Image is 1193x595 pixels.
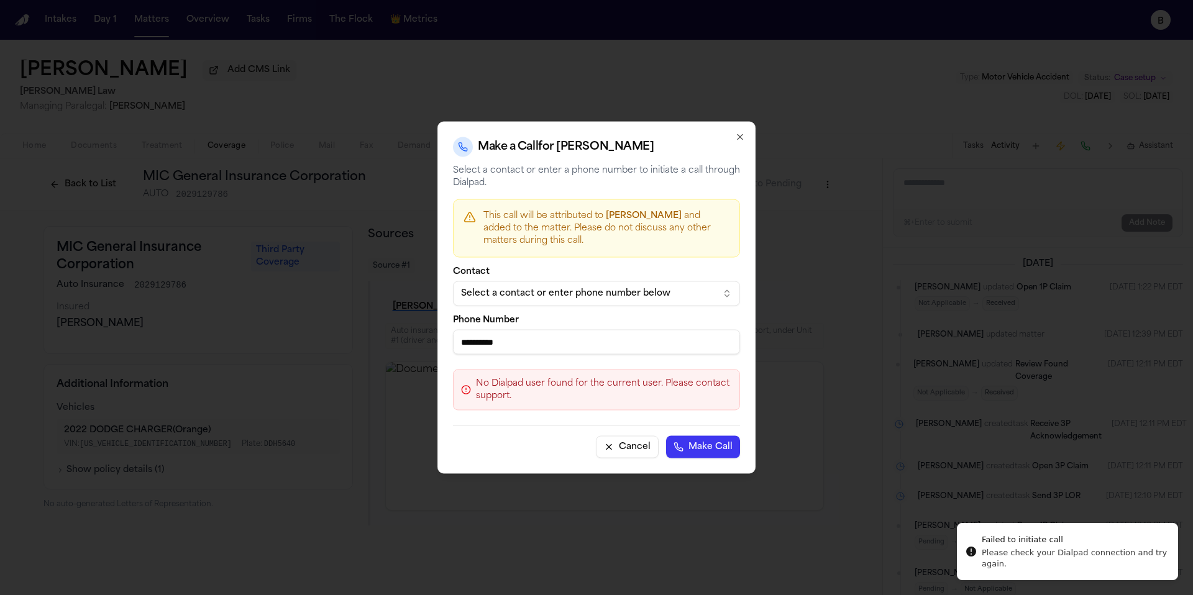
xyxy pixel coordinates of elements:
[461,288,712,300] div: Select a contact or enter phone number below
[483,210,729,247] p: This call will be attributed to and added to the matter. Please do not discuss any other matters ...
[476,378,732,402] span: No Dialpad user found for the current user. Please contact support.
[606,211,682,220] span: [PERSON_NAME]
[453,268,740,276] label: Contact
[596,436,659,458] button: Cancel
[666,436,740,458] button: Make Call
[453,316,740,325] label: Phone Number
[478,139,654,156] h2: Make a Call for [PERSON_NAME]
[453,165,740,189] p: Select a contact or enter a phone number to initiate a call through Dialpad.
